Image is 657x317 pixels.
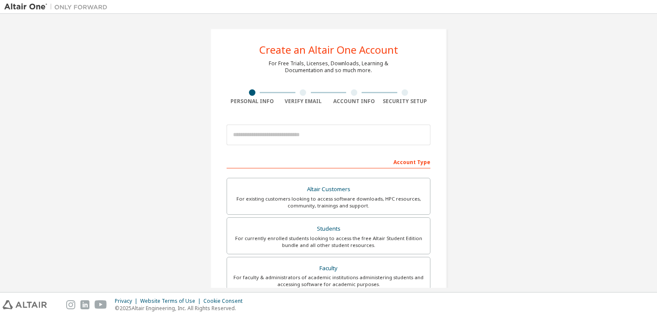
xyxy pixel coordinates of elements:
div: Privacy [115,298,140,305]
div: Account Info [328,98,380,105]
div: Altair Customers [232,183,425,195]
div: For currently enrolled students looking to access the free Altair Student Edition bundle and all ... [232,235,425,249]
div: For existing customers looking to access software downloads, HPC resources, community, trainings ... [232,195,425,209]
div: For faculty & administrators of academic institutions administering students and accessing softwa... [232,274,425,288]
div: Personal Info [227,98,278,105]
img: instagram.svg [66,300,75,309]
div: Account Type [227,155,430,168]
p: © 2025 Altair Engineering, Inc. All Rights Reserved. [115,305,248,312]
div: Create an Altair One Account [259,45,398,55]
img: altair_logo.svg [3,300,47,309]
div: Students [232,223,425,235]
div: Cookie Consent [203,298,248,305]
div: Website Terms of Use [140,298,203,305]
div: Security Setup [380,98,431,105]
img: Altair One [4,3,112,11]
div: Verify Email [278,98,329,105]
img: youtube.svg [95,300,107,309]
div: Faculty [232,262,425,274]
div: For Free Trials, Licenses, Downloads, Learning & Documentation and so much more. [269,60,388,74]
img: linkedin.svg [80,300,89,309]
